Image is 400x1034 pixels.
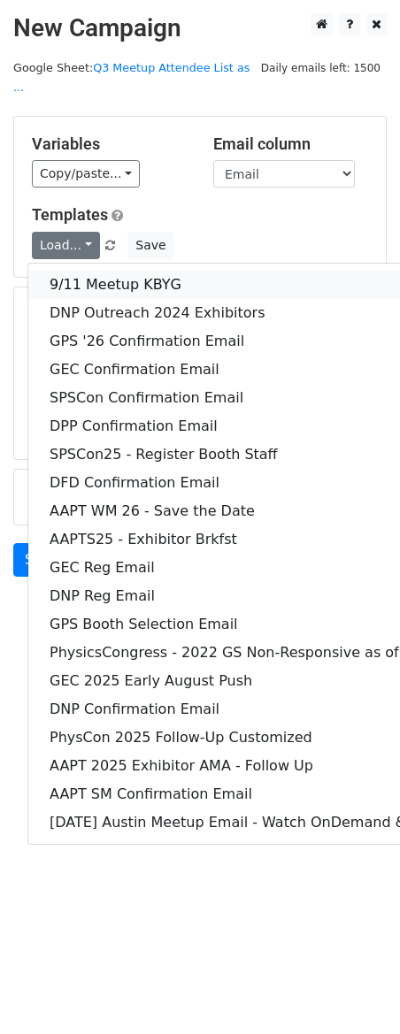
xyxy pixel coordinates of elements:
iframe: Chat Widget [312,949,400,1034]
a: Send [13,543,72,577]
button: Save [127,232,173,259]
a: Copy/paste... [32,160,140,188]
a: Daily emails left: 1500 [255,61,387,74]
h5: Email column [213,134,368,154]
span: Daily emails left: 1500 [255,58,387,78]
h5: Variables [32,134,187,154]
a: Q3 Meetup Attendee List as ... [13,61,250,95]
a: Load... [32,232,100,259]
small: Google Sheet: [13,61,250,95]
h2: New Campaign [13,13,387,43]
a: Templates [32,205,108,224]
